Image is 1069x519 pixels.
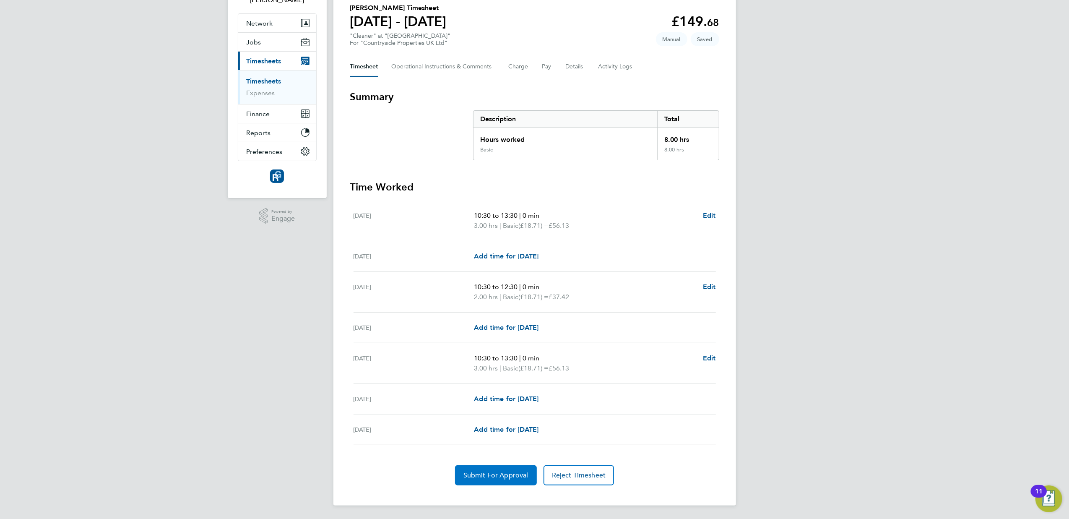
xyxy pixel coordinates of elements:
[350,90,719,104] h3: Summary
[552,471,606,480] span: Reject Timesheet
[474,394,538,404] a: Add time for [DATE]
[350,180,719,194] h3: Time Worked
[503,221,518,231] span: Basic
[354,323,474,333] div: [DATE]
[247,148,283,156] span: Preferences
[549,364,569,372] span: £56.13
[350,39,451,47] div: For "Countryside Properties UK Ltd"
[499,293,501,301] span: |
[657,146,718,160] div: 8.00 hrs
[238,70,316,104] div: Timesheets
[238,33,316,51] button: Jobs
[499,222,501,230] span: |
[271,215,295,222] span: Engage
[566,57,585,77] button: Details
[271,208,295,215] span: Powered by
[474,354,518,362] span: 10:30 to 13:30
[474,293,498,301] span: 2.00 hrs
[238,123,316,142] button: Reports
[259,208,295,224] a: Powered byEngage
[703,282,716,292] a: Edit
[474,211,518,219] span: 10:30 to 13:30
[542,57,552,77] button: Pay
[354,211,474,231] div: [DATE]
[474,425,538,433] span: Add time for [DATE]
[657,128,718,146] div: 8.00 hrs
[474,252,538,260] span: Add time for [DATE]
[503,363,518,373] span: Basic
[503,292,518,302] span: Basic
[247,89,275,97] a: Expenses
[238,104,316,123] button: Finance
[463,471,528,480] span: Submit For Approval
[474,283,518,291] span: 10:30 to 12:30
[657,111,718,128] div: Total
[247,110,270,118] span: Finance
[474,323,538,333] a: Add time for [DATE]
[691,32,719,46] span: This timesheet is Saved.
[354,353,474,373] div: [DATE]
[1035,491,1043,502] div: 11
[238,142,316,161] button: Preferences
[474,222,498,230] span: 3.00 hrs
[247,129,271,137] span: Reports
[707,16,719,29] span: 68
[354,251,474,261] div: [DATE]
[350,3,447,13] h2: [PERSON_NAME] Timesheet
[247,57,281,65] span: Timesheets
[523,354,539,362] span: 0 min
[350,57,378,77] button: Timesheet
[703,211,716,219] span: Edit
[247,77,281,85] a: Timesheets
[354,425,474,435] div: [DATE]
[270,170,284,183] img: resourcinggroup-logo-retina.png
[473,111,658,128] div: Description
[350,90,719,485] section: Timesheet
[549,293,569,301] span: £37.42
[509,57,529,77] button: Charge
[474,425,538,435] a: Add time for [DATE]
[238,170,317,183] a: Go to home page
[1035,485,1062,512] button: Open Resource Center, 11 new notifications
[354,282,474,302] div: [DATE]
[499,364,501,372] span: |
[703,211,716,221] a: Edit
[598,57,634,77] button: Activity Logs
[247,38,261,46] span: Jobs
[703,283,716,291] span: Edit
[518,364,549,372] span: (£18.71) =
[474,323,538,331] span: Add time for [DATE]
[473,128,658,146] div: Hours worked
[474,395,538,403] span: Add time for [DATE]
[473,110,719,160] div: Summary
[518,222,549,230] span: (£18.71) =
[238,52,316,70] button: Timesheets
[523,283,539,291] span: 0 min
[519,283,521,291] span: |
[392,57,495,77] button: Operational Instructions & Comments
[474,251,538,261] a: Add time for [DATE]
[518,293,549,301] span: (£18.71) =
[544,465,614,485] button: Reject Timesheet
[703,354,716,362] span: Edit
[474,364,498,372] span: 3.00 hrs
[549,222,569,230] span: £56.13
[238,14,316,32] button: Network
[455,465,537,485] button: Submit For Approval
[672,13,719,29] app-decimal: £149.
[703,353,716,363] a: Edit
[247,19,273,27] span: Network
[350,32,451,47] div: "Cleaner" at "[GEOGRAPHIC_DATA]"
[480,146,493,153] div: Basic
[350,13,447,30] h1: [DATE] - [DATE]
[519,211,521,219] span: |
[523,211,539,219] span: 0 min
[519,354,521,362] span: |
[656,32,687,46] span: This timesheet was manually created.
[354,394,474,404] div: [DATE]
